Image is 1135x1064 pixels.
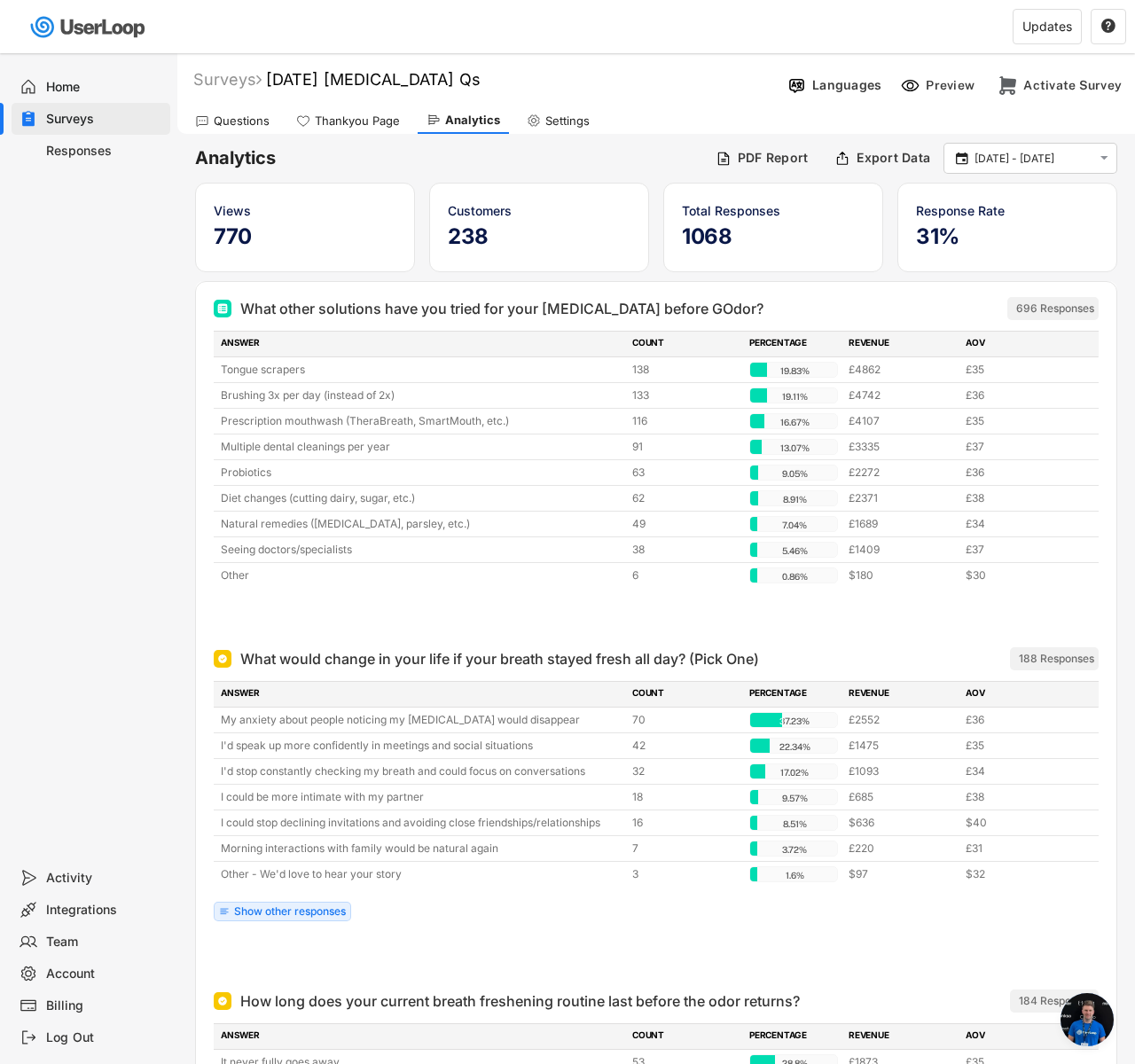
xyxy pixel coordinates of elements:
[849,387,955,403] div: £4742
[754,388,835,404] div: 19.11%
[217,303,228,314] img: Multi Select
[632,542,739,558] div: 38
[916,201,1099,220] div: Response Rate
[749,686,838,702] div: PERCENTAGE
[849,712,955,728] div: £2552
[849,362,955,378] div: £4862
[632,763,739,779] div: 32
[632,712,739,728] div: 70
[754,568,835,584] div: 0.86%
[682,223,865,250] h5: 1068
[849,815,955,831] div: $636
[998,76,1017,95] img: CheckoutMajor%20%281%29.svg
[221,362,622,378] div: Tongue scrapers
[966,686,1072,702] div: AOV
[966,567,1072,583] div: $30
[27,9,152,45] img: userloop-logo-01.svg
[849,439,955,455] div: £3335
[754,440,835,456] div: 13.07%
[632,789,739,805] div: 18
[46,143,163,160] div: Responses
[849,1029,955,1044] div: REVENUE
[849,763,955,779] div: £1093
[849,336,955,352] div: REVENUE
[46,870,163,887] div: Activity
[754,363,835,379] div: 19.83%
[193,69,262,90] div: Surveys
[221,686,622,702] div: ANSWER
[975,150,1092,168] input: Select Date Range
[849,465,955,481] div: £2272
[849,490,955,506] div: £2371
[849,567,955,583] div: $180
[926,77,979,93] div: Preview
[787,76,806,95] img: Language%20Icon.svg
[632,841,739,857] div: 7
[754,713,835,729] div: 37.23%
[754,764,835,780] div: 17.02%
[221,763,622,779] div: I'd stop constantly checking my breath and could focus on conversations
[234,906,346,917] div: Show other responses
[214,223,396,250] h5: 770
[682,201,865,220] div: Total Responses
[217,653,228,664] img: Single Select
[857,150,930,166] div: Export Data
[849,866,955,882] div: $97
[754,543,835,559] div: 5.46%
[1100,151,1108,166] text: 
[221,1029,622,1044] div: ANSWER
[754,739,835,755] div: 22.34%
[966,387,1072,403] div: £36
[916,223,1099,250] h5: 31%
[46,1029,163,1046] div: Log Out
[966,866,1072,882] div: $32
[738,150,809,166] div: PDF Report
[221,516,622,532] div: Natural remedies ([MEDICAL_DATA], parsley, etc.)
[956,150,968,166] text: 
[966,439,1072,455] div: £37
[754,414,835,430] div: 16.67%
[217,996,228,1006] img: Single Select
[632,815,739,831] div: 16
[749,336,838,352] div: PERCENTAGE
[221,465,622,481] div: Probiotics
[849,789,955,805] div: £685
[545,113,590,129] div: Settings
[849,738,955,754] div: £1475
[754,867,835,883] div: 1.6%
[1019,994,1094,1008] div: 184 Responses
[754,517,835,533] div: 7.04%
[632,490,739,506] div: 62
[221,567,622,583] div: Other
[315,113,400,129] div: Thankyou Page
[632,387,739,403] div: 133
[632,1029,739,1044] div: COUNT
[1096,151,1112,166] button: 
[849,413,955,429] div: £4107
[966,336,1072,352] div: AOV
[754,816,835,832] div: 8.51%
[1019,652,1094,666] div: 188 Responses
[240,298,763,319] div: What other solutions have you tried for your [MEDICAL_DATA] before GOdor?
[46,111,163,128] div: Surveys
[966,815,1072,831] div: $40
[966,1029,1072,1044] div: AOV
[754,465,835,481] div: 9.05%
[953,151,970,167] button: 
[1022,20,1072,33] div: Updates
[46,997,163,1014] div: Billing
[754,790,835,806] div: 9.57%
[966,841,1072,857] div: £31
[966,465,1072,481] div: £36
[849,542,955,558] div: £1409
[632,738,739,754] div: 42
[966,789,1072,805] div: £38
[632,465,739,481] div: 63
[754,841,835,857] div: 3.72%
[214,113,270,129] div: Questions
[195,146,702,170] h6: Analytics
